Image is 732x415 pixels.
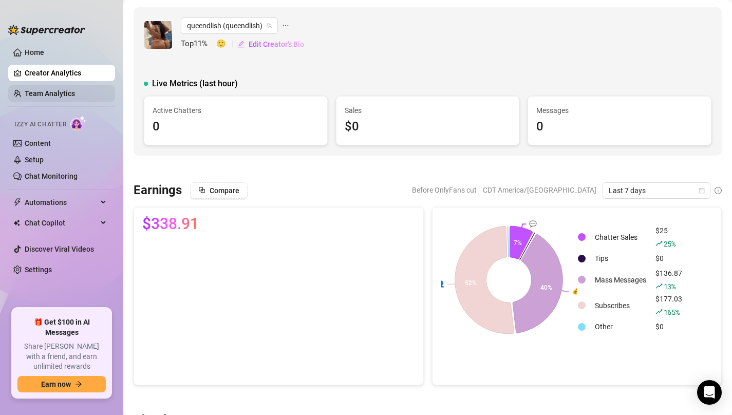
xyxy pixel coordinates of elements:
[190,182,248,199] button: Compare
[17,342,106,372] span: Share [PERSON_NAME] with a friend, and earn unlimited rewards
[345,117,511,137] div: $0
[216,38,237,50] span: 🙂
[144,21,172,49] img: queendlish
[142,216,199,232] span: $338.91
[153,117,319,137] div: 0
[25,48,44,56] a: Home
[75,381,82,388] span: arrow-right
[483,182,596,198] span: CDT America/[GEOGRAPHIC_DATA]
[655,308,663,315] span: rise
[152,78,238,90] span: Live Metrics (last hour)
[536,105,703,116] span: Messages
[699,187,705,194] span: calendar
[655,240,663,247] span: rise
[41,380,71,388] span: Earn now
[25,139,51,147] a: Content
[237,41,245,48] span: edit
[25,65,107,81] a: Creator Analytics
[591,319,650,335] td: Other
[17,376,106,392] button: Earn nowarrow-right
[412,182,477,198] span: Before OnlyFans cut
[655,268,682,292] div: $136.87
[664,239,675,249] span: 25 %
[8,25,85,35] img: logo-BBDzfeDw.svg
[437,280,444,288] text: 👤
[198,186,205,194] span: block
[697,380,722,405] div: Open Intercom Messenger
[17,317,106,337] span: 🎁 Get $100 in AI Messages
[282,17,289,34] span: ellipsis
[134,182,182,199] h3: Earnings
[25,172,78,180] a: Chat Monitoring
[664,307,680,317] span: 165 %
[536,117,703,137] div: 0
[210,186,239,195] span: Compare
[655,225,682,250] div: $25
[591,251,650,267] td: Tips
[25,266,52,274] a: Settings
[655,253,682,264] div: $0
[187,18,272,33] span: queendlish (queendlish)
[25,194,98,211] span: Automations
[13,219,20,227] img: Chat Copilot
[655,321,682,332] div: $0
[664,281,675,291] span: 13 %
[591,293,650,318] td: Subscribes
[237,36,305,52] button: Edit Creator's Bio
[25,245,94,253] a: Discover Viral Videos
[572,287,579,295] text: 💰
[655,282,663,290] span: rise
[25,89,75,98] a: Team Analytics
[70,116,86,130] img: AI Chatter
[25,156,44,164] a: Setup
[345,105,511,116] span: Sales
[153,105,319,116] span: Active Chatters
[14,120,66,129] span: Izzy AI Chatter
[591,268,650,292] td: Mass Messages
[181,38,216,50] span: Top 11 %
[25,215,98,231] span: Chat Copilot
[655,293,682,318] div: $177.03
[249,40,304,48] span: Edit Creator's Bio
[591,225,650,250] td: Chatter Sales
[529,220,537,228] text: 💬
[609,183,704,198] span: Last 7 days
[13,198,22,206] span: thunderbolt
[715,187,722,194] span: info-circle
[266,23,272,29] span: team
